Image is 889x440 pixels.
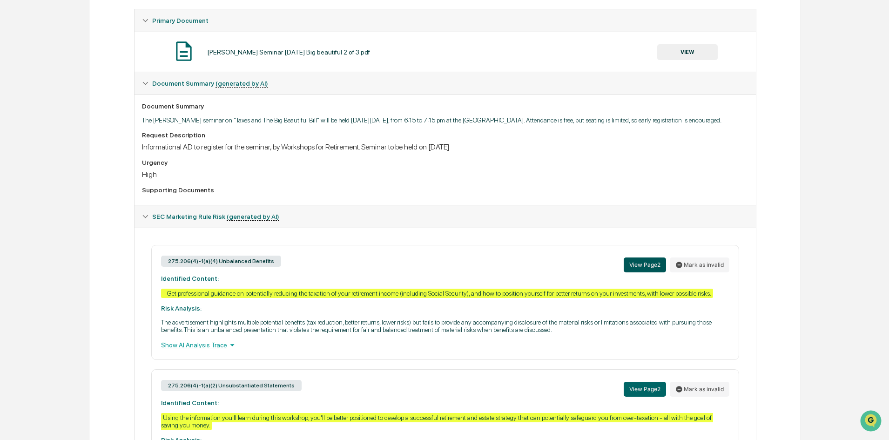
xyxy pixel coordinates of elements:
a: 🔎Data Lookup [6,131,62,148]
a: 🗄️Attestations [64,114,119,130]
div: Start new chat [32,71,153,81]
a: 🖐️Preclearance [6,114,64,130]
div: Urgency [142,159,748,166]
button: Mark as invalid [670,382,729,397]
strong: Identified Content: [161,275,219,282]
span: Attestations [77,117,115,127]
iframe: Open customer support [859,409,884,434]
div: Primary Document [135,9,756,32]
span: Pylon [93,158,113,165]
div: Document Summary (generated by AI) [135,72,756,95]
p: How can we help? [9,20,169,34]
div: Document Summary (generated by AI) [135,95,756,205]
strong: Identified Content: [161,399,219,406]
img: 1746055101610-c473b297-6a78-478c-a979-82029cc54cd1 [9,71,26,88]
div: SEC Marketing Rule Risk (generated by AI) [135,205,756,228]
div: [PERSON_NAME] Seminar [DATE] Big beautiful 2 of 3.pdf [207,48,370,56]
u: (generated by AI) [216,80,268,88]
span: Document Summary [152,80,268,87]
div: Supporting Documents [142,186,748,194]
div: Document Summary [142,102,748,110]
div: Informational AD to register for the seminar, by Workshops for Retirement. Seminar to be held on ... [142,142,748,151]
u: (generated by AI) [227,213,279,221]
button: View Page2 [624,257,666,272]
input: Clear [24,42,154,52]
button: Start new chat [158,74,169,85]
button: VIEW [657,44,718,60]
p: The advertisement highlights multiple potential benefits (tax reduction, better returns, lower ri... [161,318,729,333]
div: We're available if you need us! [32,81,118,88]
span: Primary Document [152,17,209,24]
div: 🔎 [9,136,17,143]
div: High [142,170,748,179]
button: Mark as invalid [670,257,729,272]
div: 275.206(4)-1(a)(2) Unsubstantiated Statements [161,380,302,391]
div: Request Description [142,131,748,139]
div: 🗄️ [67,118,75,126]
span: SEC Marketing Rule Risk [152,213,279,220]
span: Preclearance [19,117,60,127]
div: 275.206(4)-1(a)(4) Unbalanced Benefits [161,256,281,267]
a: Powered byPylon [66,157,113,165]
button: View Page2 [624,382,666,397]
strong: Risk Analysis: [161,305,202,312]
div: Show AI Analysis Trace [161,340,729,350]
div: 🖐️ [9,118,17,126]
div: - Get professional guidance on potentially reducing the taxation of your retirement income (inclu... [161,289,713,298]
img: Document Icon [172,40,195,63]
p: The [PERSON_NAME] seminar on "Taxes and The Big Beautiful Bill" will be held [DATE][DATE], from 6... [142,116,748,124]
div: Primary Document [135,32,756,72]
div: Using the information you'll learn during this workshop, you'll be better positioned to develop a... [161,413,713,430]
span: Data Lookup [19,135,59,144]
